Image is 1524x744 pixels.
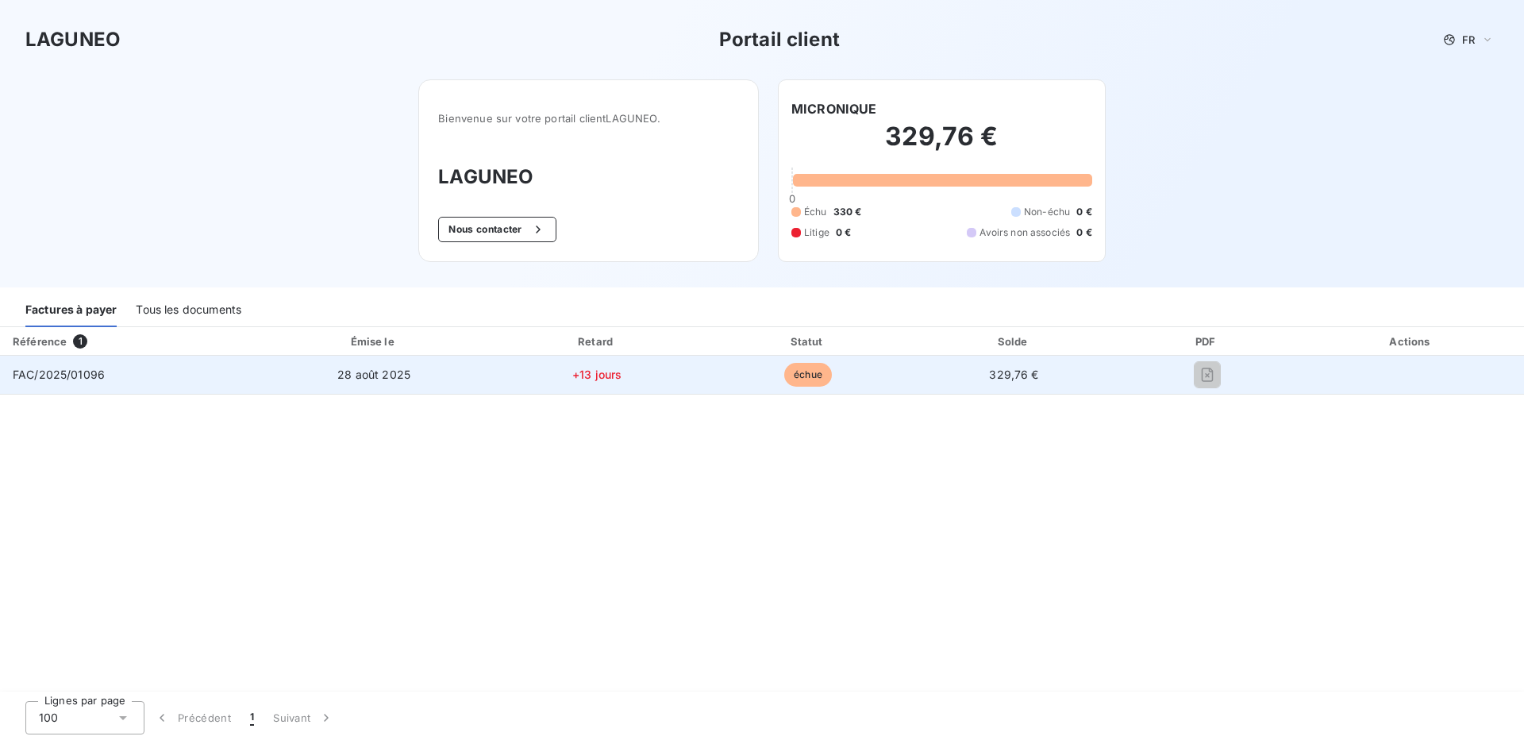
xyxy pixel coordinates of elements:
span: Avoirs non associés [979,226,1070,240]
div: PDF [1119,333,1295,349]
span: 0 € [1076,226,1091,240]
div: Solde [915,333,1112,349]
div: Tous les documents [136,294,241,327]
h3: Portail client [719,25,840,54]
span: échue [784,363,832,387]
span: 100 [39,710,58,726]
span: Bienvenue sur votre portail client LAGUNEO . [438,112,739,125]
button: Suivant [264,701,344,734]
div: Référence [13,335,67,348]
h3: LAGUNEO [438,163,739,191]
span: 1 [73,334,87,349]
span: 329,76 € [989,368,1038,381]
h6: MICRONIQUE [791,99,877,118]
span: Échu [804,205,827,219]
span: +13 jours [572,368,622,381]
span: Litige [804,226,829,240]
button: 1 [241,701,264,734]
span: 0 € [1076,205,1091,219]
div: Statut [707,333,910,349]
button: Précédent [144,701,241,734]
div: Retard [494,333,701,349]
span: Non-échu [1024,205,1070,219]
div: Actions [1302,333,1521,349]
button: Nous contacter [438,217,556,242]
h2: 329,76 € [791,121,1092,168]
span: 1 [250,710,254,726]
span: FR [1462,33,1475,46]
span: 0 € [836,226,851,240]
h3: LAGUNEO [25,25,121,54]
span: FAC/2025/01096 [13,368,105,381]
span: 28 août 2025 [337,368,410,381]
div: Factures à payer [25,294,117,327]
span: 0 [789,192,795,205]
span: 330 € [833,205,862,219]
div: Émise le [261,333,487,349]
